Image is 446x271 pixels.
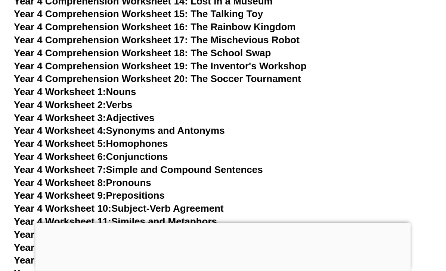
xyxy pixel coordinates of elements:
a: Year 4 Worksheet 5:Homophones [14,138,168,149]
a: Year 4 Comprehension Worksheet 20: The Soccer Tournament [14,73,301,84]
a: Year 4 Worksheet 7:Simple and Compound Sentences [14,164,263,175]
span: Year 4 Worksheet 4: [14,125,106,136]
iframe: Chat Widget [318,187,446,271]
span: Year 4 Worksheet 7: [14,164,106,175]
span: Year 4 Worksheet 11: [14,216,111,227]
a: Year 4 Comprehension Worksheet 16: The Rainbow Kingdom [14,21,296,32]
a: Year 4 Worksheet 3:Adjectives [14,112,155,123]
a: Year 4 Worksheet 14:Writing Compound Words [14,255,231,266]
span: Year 4 Worksheet 6: [14,151,106,162]
a: Year 4 Worksheet 9:Prepositions [14,190,165,201]
a: Year 4 Comprehension Worksheet 18: The School Swap [14,47,271,59]
a: Year 4 Worksheet 12:Direct and Indirect Speech [14,229,234,240]
span: Year 4 Worksheet 10: [14,203,111,214]
span: Year 4 Worksheet 3: [14,112,106,123]
span: Year 4 Worksheet 12: [14,229,111,240]
span: Year 4 Worksheet 8: [14,177,106,188]
a: Year 4 Worksheet 13:Suffixes and Prefixes [14,242,210,253]
a: Year 4 Worksheet 8:Pronouns [14,177,151,188]
span: Year 4 Worksheet 13: [14,242,111,253]
a: Year 4 Comprehension Worksheet 15: The Talking Toy [14,8,263,19]
span: Year 4 Worksheet 5: [14,138,106,149]
a: Year 4 Comprehension Worksheet 19: The Inventor's Workshop [14,60,307,72]
span: Year 4 Worksheet 9: [14,190,106,201]
a: Year 4 Worksheet 6:Conjunctions [14,151,168,162]
a: Year 4 Worksheet 10:Subject-Verb Agreement [14,203,224,214]
a: Year 4 Worksheet 2:Verbs [14,99,132,110]
a: Year 4 Worksheet 1:Nouns [14,86,136,97]
span: Year 4 Worksheet 2: [14,99,106,110]
span: Year 4 Worksheet 1: [14,86,106,97]
iframe: Advertisement [35,223,411,269]
a: Year 4 Worksheet 4:Synonyms and Antonyms [14,125,225,136]
span: Year 4 Worksheet 14: [14,255,111,266]
a: Year 4 Worksheet 11:Similes and Metaphors [14,216,217,227]
a: Year 4 Comprehension Worksheet 17: The Mischevious Robot [14,34,300,45]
